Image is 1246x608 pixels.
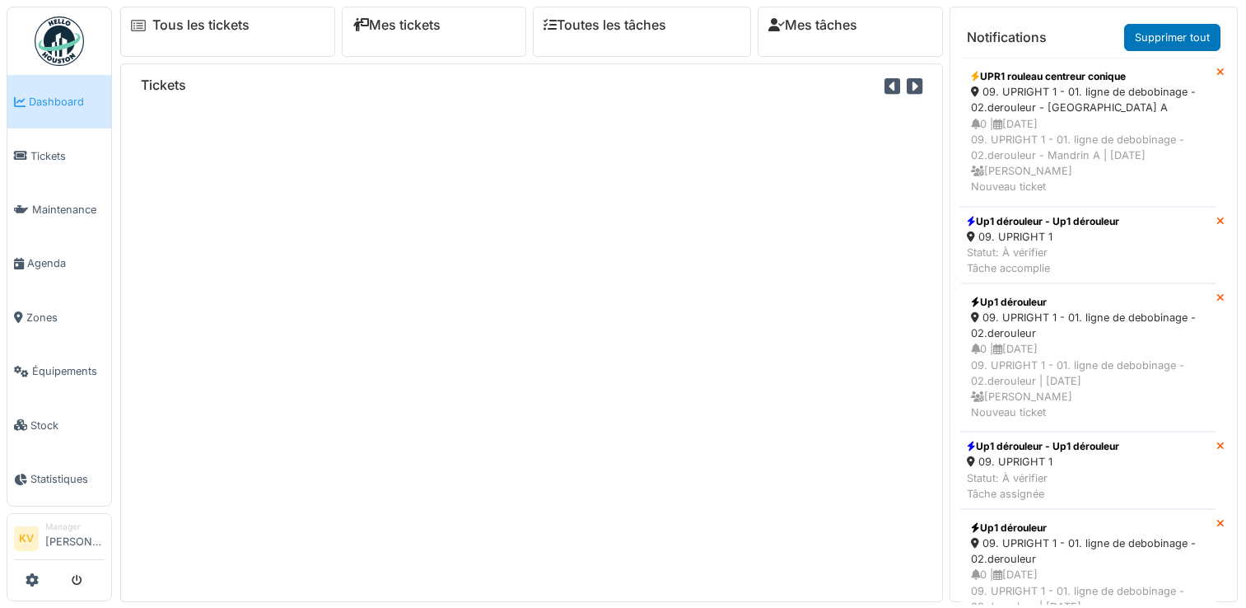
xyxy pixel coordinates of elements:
div: 09. UPRIGHT 1 - 01. ligne de debobinage - 02.derouleur [971,536,1206,567]
a: Up1 dérouleur - Up1 dérouleur 09. UPRIGHT 1 Statut: À vérifierTâche assignée [960,432,1216,509]
a: Stock [7,398,111,451]
div: Manager [45,521,105,533]
div: Up1 dérouleur - Up1 dérouleur [967,439,1119,454]
div: Up1 dérouleur [971,295,1206,310]
img: Badge_color-CXgf-gQk.svg [35,16,84,66]
span: Maintenance [32,202,105,217]
a: Agenda [7,236,111,290]
span: Équipements [32,363,105,379]
a: KV Manager[PERSON_NAME] [14,521,105,560]
span: Statistiques [30,471,105,487]
a: Dashboard [7,75,111,129]
a: Équipements [7,344,111,398]
span: Dashboard [29,94,105,110]
a: Zones [7,291,111,344]
a: Mes tâches [768,17,857,33]
span: Agenda [27,255,105,271]
a: UPR1 rouleau centreur conique 09. UPRIGHT 1 - 01. ligne de debobinage - 02.derouleur - [GEOGRAPHI... [960,58,1216,206]
li: [PERSON_NAME] [45,521,105,556]
span: Zones [26,310,105,325]
div: Up1 dérouleur - Up1 dérouleur [967,214,1119,229]
div: 09. UPRIGHT 1 [967,229,1119,245]
div: 09. UPRIGHT 1 - 01. ligne de debobinage - 02.derouleur - [GEOGRAPHIC_DATA] A [971,84,1206,115]
span: Tickets [30,148,105,164]
a: Tous les tickets [152,17,250,33]
a: Supprimer tout [1124,24,1220,51]
a: Up1 dérouleur 09. UPRIGHT 1 - 01. ligne de debobinage - 02.derouleur 0 |[DATE]09. UPRIGHT 1 - 01.... [960,283,1216,432]
h6: Notifications [967,30,1047,45]
div: 0 | [DATE] 09. UPRIGHT 1 - 01. ligne de debobinage - 02.derouleur | [DATE] [PERSON_NAME] Nouveau ... [971,341,1206,420]
div: Statut: À vérifier Tâche accomplie [967,245,1119,276]
div: Statut: À vérifier Tâche assignée [967,470,1119,502]
a: Mes tickets [352,17,441,33]
h6: Tickets [141,77,186,93]
div: Up1 dérouleur [971,521,1206,536]
a: Up1 dérouleur - Up1 dérouleur 09. UPRIGHT 1 Statut: À vérifierTâche accomplie [960,207,1216,284]
a: Statistiques [7,452,111,506]
div: 09. UPRIGHT 1 - 01. ligne de debobinage - 02.derouleur [971,310,1206,341]
span: Stock [30,418,105,433]
a: Maintenance [7,183,111,236]
div: UPR1 rouleau centreur conique [971,69,1206,84]
div: 09. UPRIGHT 1 [967,454,1119,470]
li: KV [14,526,39,551]
a: Toutes les tâches [544,17,666,33]
div: 0 | [DATE] 09. UPRIGHT 1 - 01. ligne de debobinage - 02.derouleur - Mandrin A | [DATE] [PERSON_NA... [971,116,1206,195]
a: Tickets [7,129,111,182]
